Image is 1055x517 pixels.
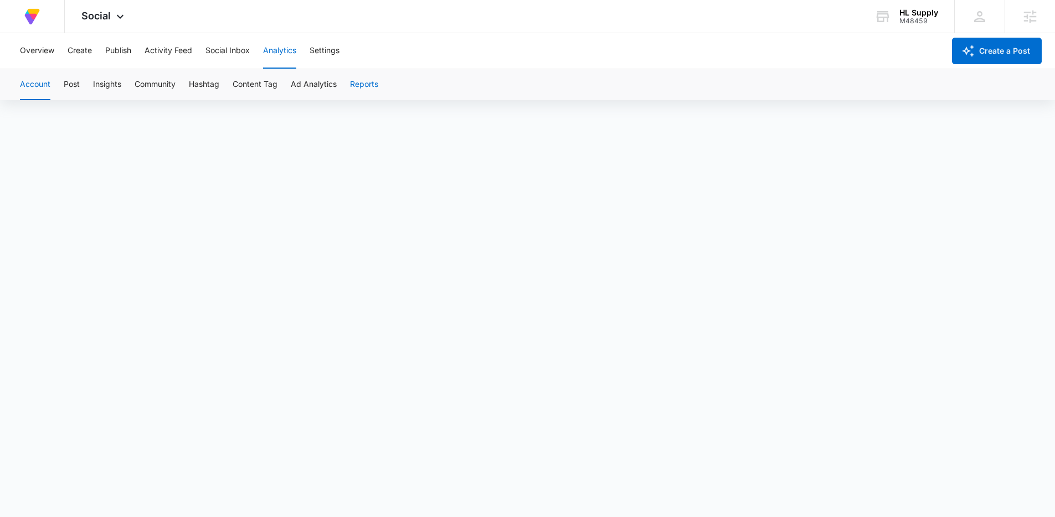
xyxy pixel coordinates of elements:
[145,33,192,69] button: Activity Feed
[233,69,277,100] button: Content Tag
[263,33,296,69] button: Analytics
[68,33,92,69] button: Create
[105,33,131,69] button: Publish
[899,17,938,25] div: account id
[291,69,337,100] button: Ad Analytics
[93,69,121,100] button: Insights
[135,69,176,100] button: Community
[310,33,339,69] button: Settings
[22,7,42,27] img: Volusion
[189,69,219,100] button: Hashtag
[20,69,50,100] button: Account
[899,8,938,17] div: account name
[20,33,54,69] button: Overview
[81,10,111,22] span: Social
[350,69,378,100] button: Reports
[64,69,80,100] button: Post
[205,33,250,69] button: Social Inbox
[952,38,1042,64] button: Create a Post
